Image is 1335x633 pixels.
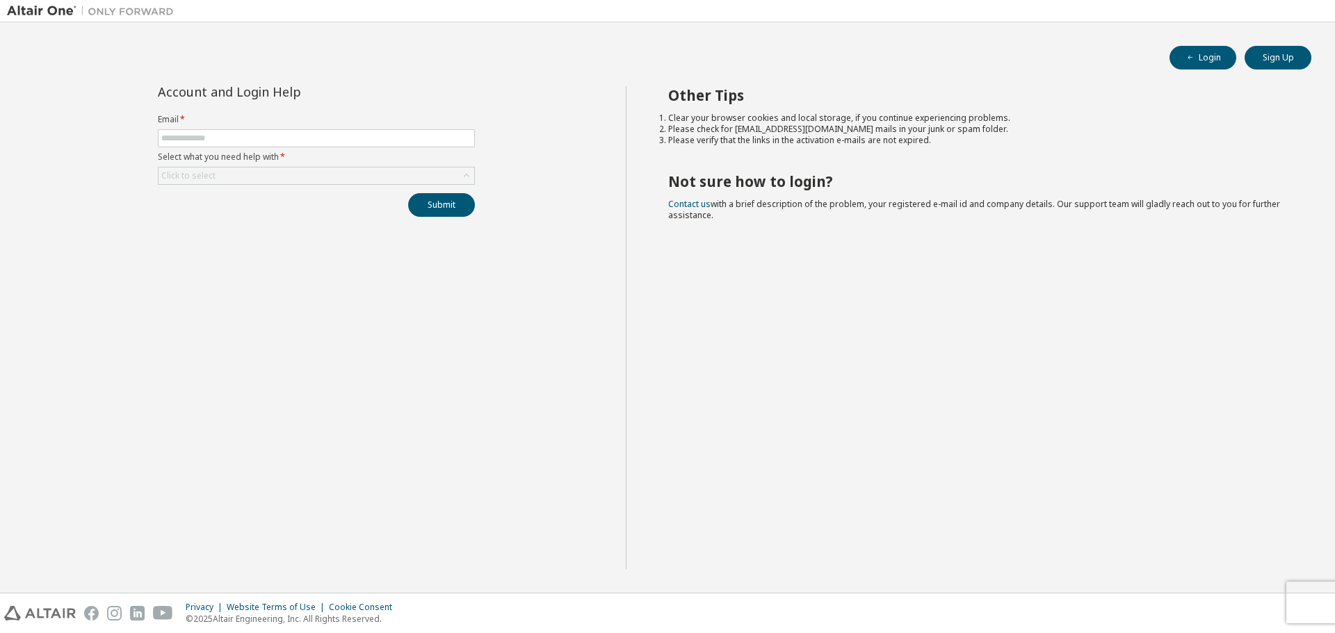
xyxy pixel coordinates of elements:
li: Clear your browser cookies and local storage, if you continue experiencing problems. [668,113,1287,124]
h2: Not sure how to login? [668,172,1287,190]
div: Website Terms of Use [227,602,329,613]
img: instagram.svg [107,606,122,620]
img: youtube.svg [153,606,173,620]
img: linkedin.svg [130,606,145,620]
a: Contact us [668,198,711,210]
button: Sign Up [1245,46,1311,69]
label: Select what you need help with [158,151,475,163]
li: Please verify that the links in the activation e-mails are not expired. [668,135,1287,146]
div: Privacy [186,602,227,613]
div: Click to select [161,170,216,181]
div: Click to select [159,167,474,184]
button: Login [1170,46,1236,69]
div: Account and Login Help [158,86,412,97]
p: © 2025 Altair Engineering, Inc. All Rights Reserved. [186,613,400,625]
li: Please check for [EMAIL_ADDRESS][DOMAIN_NAME] mails in your junk or spam folder. [668,124,1287,135]
button: Submit [408,193,475,217]
span: with a brief description of the problem, your registered e-mail id and company details. Our suppo... [668,198,1280,221]
img: Altair One [7,4,181,18]
h2: Other Tips [668,86,1287,104]
label: Email [158,114,475,125]
img: altair_logo.svg [4,606,76,620]
img: facebook.svg [84,606,99,620]
div: Cookie Consent [329,602,400,613]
